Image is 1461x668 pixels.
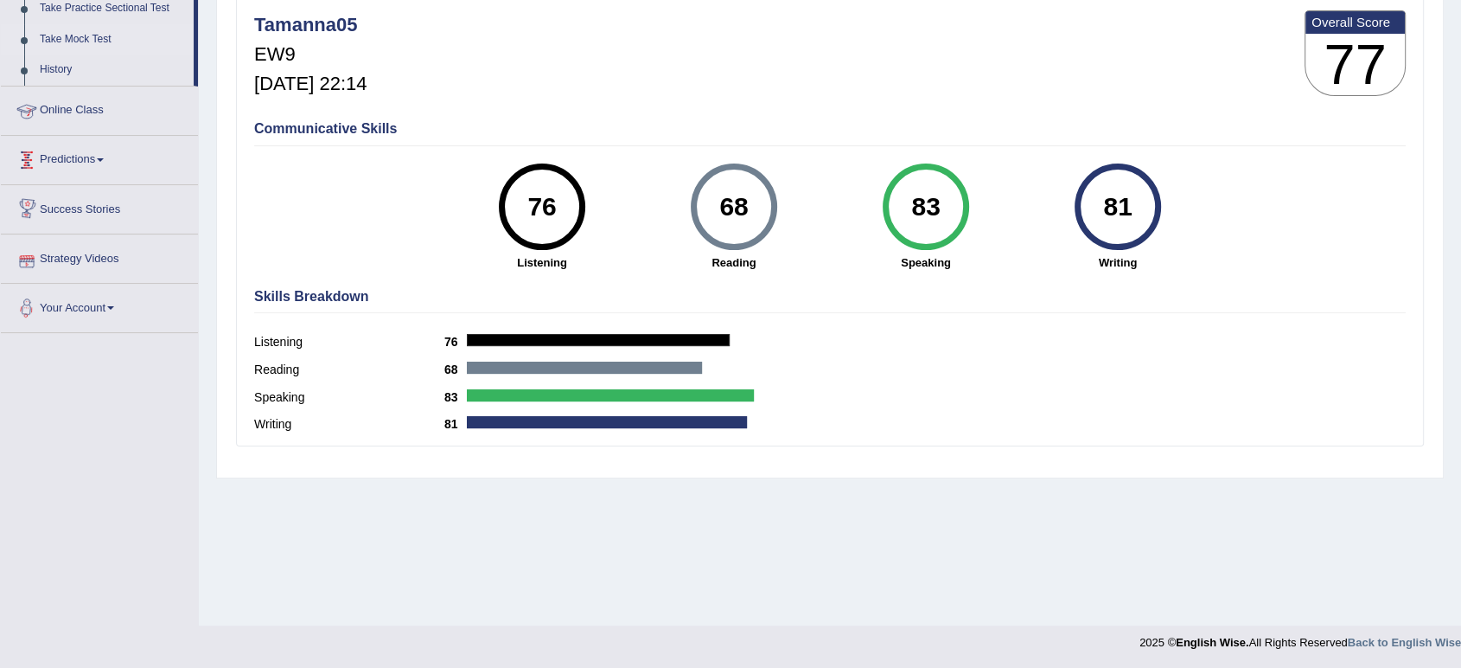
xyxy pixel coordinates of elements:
strong: Listening [455,254,629,271]
strong: English Wise. [1176,636,1248,649]
div: 76 [510,170,573,243]
a: Your Account [1,284,198,327]
b: 83 [444,390,467,404]
a: History [32,55,194,86]
h4: Communicative Skills [254,121,1406,137]
a: Back to English Wise [1348,636,1461,649]
div: 2025 © All Rights Reserved [1139,626,1461,651]
label: Speaking [254,389,444,407]
strong: Writing [1030,254,1205,271]
label: Reading [254,361,444,379]
div: 81 [1086,170,1149,243]
label: Listening [254,333,444,351]
div: 83 [894,170,957,243]
label: Writing [254,415,444,434]
h4: Tamanna05 [254,15,367,35]
a: Strategy Videos [1,234,198,278]
h4: Skills Breakdown [254,289,1406,305]
a: Predictions [1,136,198,179]
h3: 77 [1305,34,1405,96]
a: Take Mock Test [32,24,194,55]
b: 68 [444,363,467,376]
b: 76 [444,335,467,349]
h5: EW9 [254,44,367,65]
a: Success Stories [1,185,198,228]
h5: [DATE] 22:14 [254,74,367,94]
strong: Speaking [839,254,1013,271]
b: 81 [444,417,467,431]
b: Overall Score [1311,15,1399,29]
a: Online Class [1,87,198,130]
strong: Reading [647,254,821,271]
div: 68 [702,170,765,243]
